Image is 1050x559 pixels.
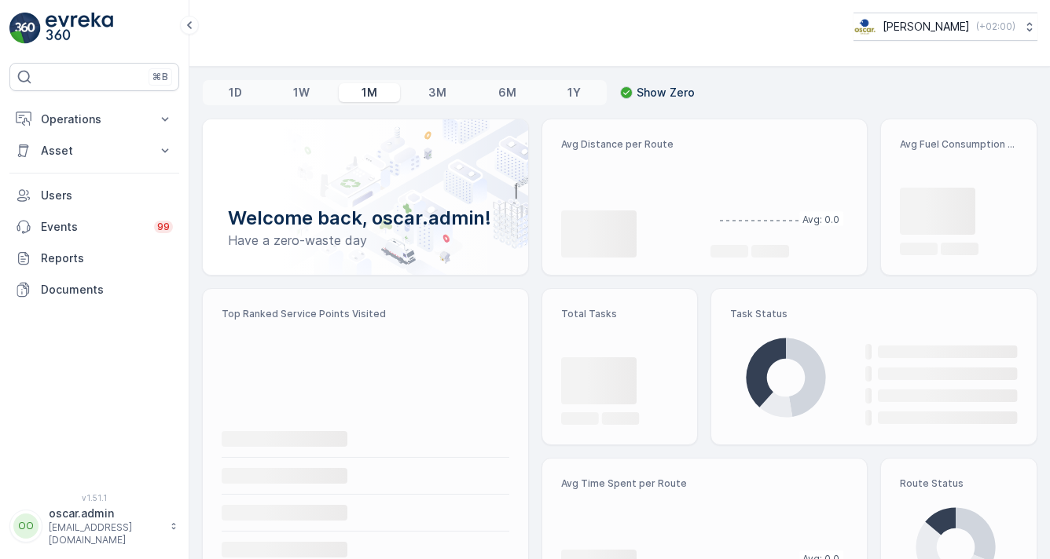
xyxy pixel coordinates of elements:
p: Asset [41,143,148,159]
p: Avg Time Spent per Route [561,477,699,490]
p: 1W [293,85,310,100]
a: Documents [9,274,179,305]
p: Show Zero [637,85,695,100]
p: 6M [498,85,516,100]
a: Reports [9,243,179,274]
p: Events [41,219,145,235]
img: logo_light-DOdMpM7g.png [46,13,113,44]
a: Events99 [9,211,179,243]
p: Route Status [900,477,1018,490]
p: 1Y [567,85,581,100]
p: Have a zero-waste day [228,231,503,250]
button: [PERSON_NAME](+02:00) [854,13,1037,41]
p: 1M [362,85,377,100]
p: Operations [41,111,148,127]
button: Asset [9,135,179,166]
img: basis-logo_rgb2x.png [854,18,876,35]
p: Avg Fuel Consumption per Route [900,138,1018,151]
p: Total Tasks [561,308,679,320]
p: Documents [41,282,173,298]
p: Welcome back, oscar.admin! [228,206,503,231]
p: 1D [229,85,242,100]
p: oscar.admin [49,506,162,521]
p: Top Ranked Service Points Visited [222,308,509,320]
p: 99 [157,221,170,233]
a: Users [9,180,179,211]
p: Task Status [730,308,1018,320]
p: [EMAIL_ADDRESS][DOMAIN_NAME] [49,521,162,546]
p: ( +02:00 ) [976,20,1015,33]
img: logo [9,13,41,44]
p: ⌘B [152,71,168,83]
p: Users [41,188,173,203]
p: [PERSON_NAME] [883,19,970,35]
div: OO [13,513,39,539]
span: v 1.51.1 [9,493,179,502]
p: Avg Distance per Route [561,138,699,151]
button: OOoscar.admin[EMAIL_ADDRESS][DOMAIN_NAME] [9,506,179,546]
p: 3M [428,85,446,100]
button: Operations [9,104,179,135]
p: Reports [41,250,173,266]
